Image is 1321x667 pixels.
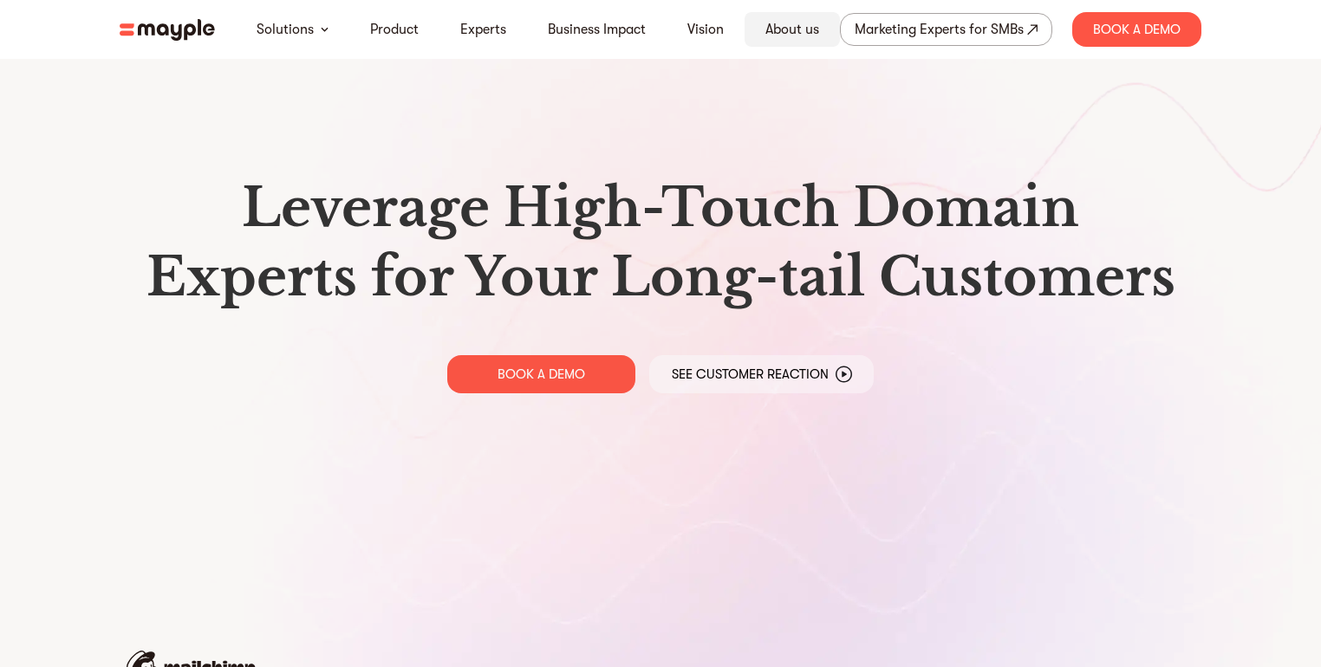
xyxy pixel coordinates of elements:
[120,19,215,41] img: mayple-logo
[672,366,829,383] p: See Customer Reaction
[370,19,419,40] a: Product
[447,355,635,393] a: BOOK A DEMO
[257,19,314,40] a: Solutions
[1072,12,1201,47] div: Book A Demo
[498,366,585,383] p: BOOK A DEMO
[460,19,506,40] a: Experts
[687,19,724,40] a: Vision
[855,17,1024,42] div: Marketing Experts for SMBs
[765,19,819,40] a: About us
[133,173,1188,312] h1: Leverage High-Touch Domain Experts for Your Long-tail Customers
[649,355,874,393] a: See Customer Reaction
[840,13,1052,46] a: Marketing Experts for SMBs
[548,19,646,40] a: Business Impact
[321,27,329,32] img: arrow-down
